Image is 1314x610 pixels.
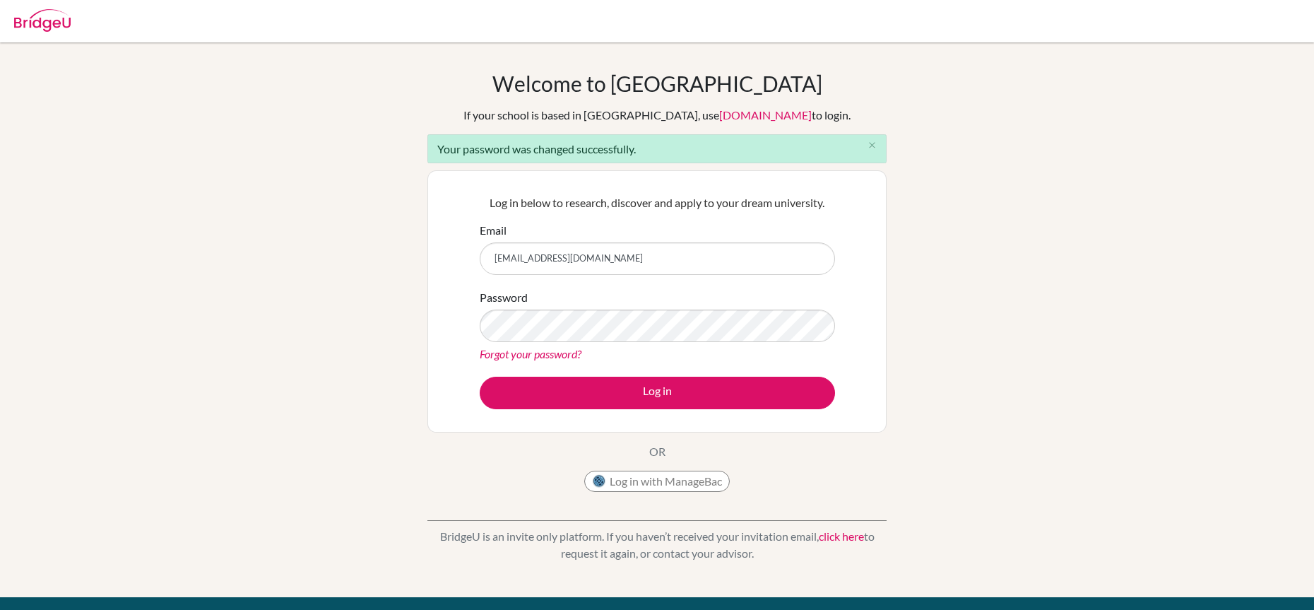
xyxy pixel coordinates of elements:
[858,135,886,156] button: Close
[480,347,581,360] a: Forgot your password?
[463,107,851,124] div: If your school is based in [GEOGRAPHIC_DATA], use to login.
[867,140,877,151] i: close
[492,71,822,96] h1: Welcome to [GEOGRAPHIC_DATA]
[480,377,835,409] button: Log in
[427,528,887,562] p: BridgeU is an invite only platform. If you haven’t received your invitation email, to request it ...
[480,194,835,211] p: Log in below to research, discover and apply to your dream university.
[584,471,730,492] button: Log in with ManageBac
[427,134,887,163] div: Your password was changed successfully.
[719,108,812,122] a: [DOMAIN_NAME]
[480,222,507,239] label: Email
[819,529,864,543] a: click here
[649,443,665,460] p: OR
[14,9,71,32] img: Bridge-U
[480,289,528,306] label: Password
